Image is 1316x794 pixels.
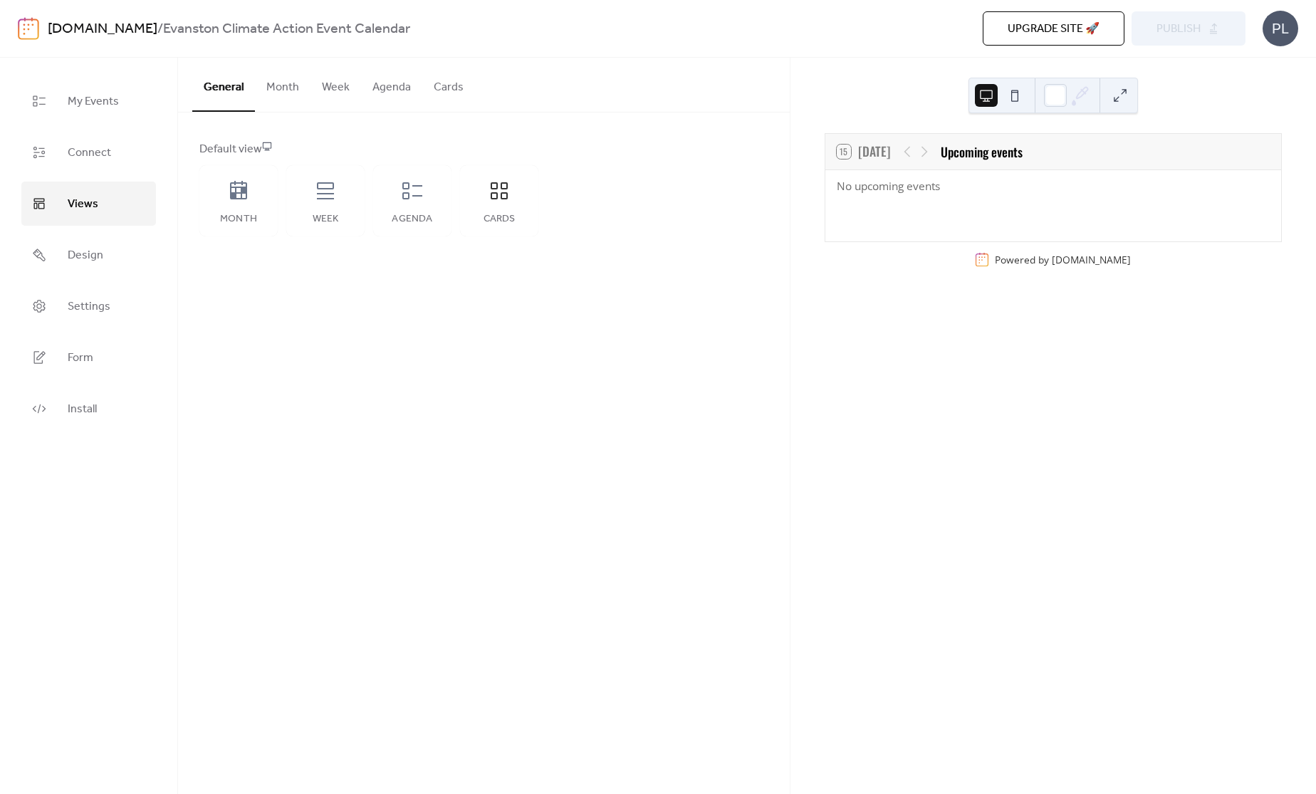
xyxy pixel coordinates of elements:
[68,193,98,216] span: Views
[474,214,524,225] div: Cards
[941,142,1023,161] div: Upcoming events
[68,296,110,318] span: Settings
[48,16,157,43] a: [DOMAIN_NAME]
[255,58,310,110] button: Month
[1008,21,1100,38] span: Upgrade site 🚀
[21,130,156,174] a: Connect
[995,253,1131,266] div: Powered by
[21,284,156,328] a: Settings
[21,233,156,277] a: Design
[192,58,255,112] button: General
[422,58,475,110] button: Cards
[301,214,350,225] div: Week
[68,142,111,164] span: Connect
[18,17,39,40] img: logo
[214,214,263,225] div: Month
[199,141,766,158] div: Default view
[21,335,156,380] a: Form
[21,79,156,123] a: My Events
[837,179,1270,194] div: No upcoming events
[68,398,97,421] span: Install
[68,244,103,267] span: Design
[68,90,119,113] span: My Events
[361,58,422,110] button: Agenda
[983,11,1124,46] button: Upgrade site 🚀
[21,387,156,431] a: Install
[310,58,361,110] button: Week
[68,347,93,370] span: Form
[1263,11,1298,46] div: PL
[163,16,410,43] b: Evanston Climate Action Event Calendar
[387,214,437,225] div: Agenda
[1052,253,1131,266] a: [DOMAIN_NAME]
[157,16,163,43] b: /
[21,182,156,226] a: Views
